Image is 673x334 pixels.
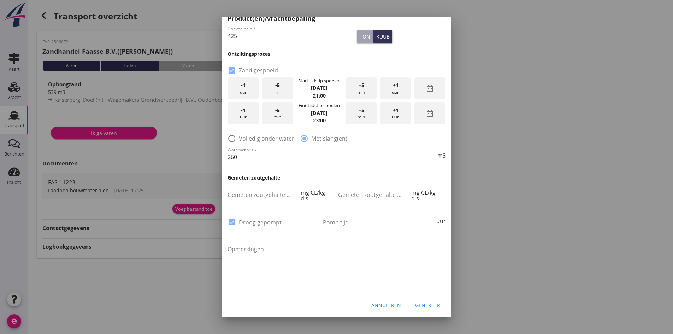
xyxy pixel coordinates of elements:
div: ton [360,33,370,40]
button: kuub [373,30,392,43]
div: uur [380,77,411,100]
input: Gemeten zoutgehalte voorbeun [228,189,300,200]
strong: [DATE] [311,110,327,116]
span: -5 [275,106,280,114]
span: -5 [275,81,280,89]
input: Gemeten zoutgehalte achterbeun [338,189,410,200]
label: Droog gepompt [239,219,282,226]
h2: Product(en)/vrachtbepaling [228,14,446,23]
div: m3 [436,153,446,158]
h3: Ontziltingsproces [228,50,446,58]
span: -1 [241,106,246,114]
label: Zand gespoeld [239,67,278,74]
button: ton [357,30,373,43]
strong: 21:00 [313,92,326,99]
textarea: Opmerkingen [228,244,446,281]
span: +5 [359,81,364,89]
div: kuub [376,33,390,40]
span: -1 [241,81,246,89]
div: uur [380,102,411,124]
input: Pomp tijd [323,217,435,228]
div: min [346,102,377,124]
div: min [262,77,293,100]
strong: 23:00 [313,117,326,124]
button: Annuleren [366,299,407,312]
label: Met slang(en) [311,135,347,142]
div: Starttijdstip spoelen [298,77,341,84]
div: mg CL/kg d.s. [299,190,335,201]
div: Genereer [415,301,440,309]
div: Eindtijdstip spoelen [299,102,340,109]
i: date_range [426,84,434,93]
i: date_range [426,109,434,118]
button: Genereer [409,299,446,312]
input: Waterverbruik [228,151,436,163]
div: min [262,102,293,124]
span: +5 [359,106,364,114]
div: uur [228,77,259,100]
strong: [DATE] [311,84,327,91]
span: +1 [393,81,399,89]
div: uur [435,218,446,224]
div: mg CL/kg d.s. [410,190,445,201]
h3: Gemeten zoutgehalte [228,174,446,181]
div: min [346,77,377,100]
input: Hoeveelheid * [228,30,354,42]
div: uur [228,102,259,124]
label: Volledig onder water [239,135,294,142]
div: Annuleren [371,301,401,309]
span: +1 [393,106,399,114]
